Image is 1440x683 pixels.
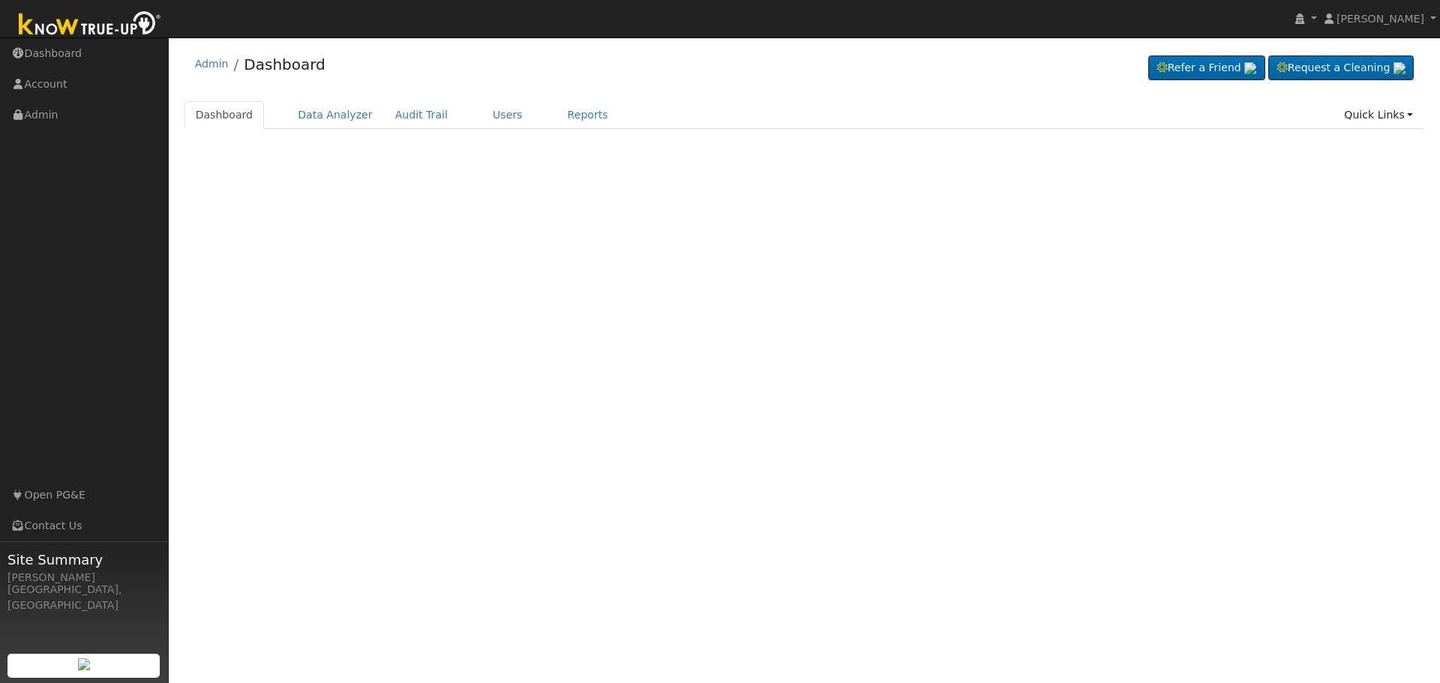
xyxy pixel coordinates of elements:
span: [PERSON_NAME] [1336,13,1424,25]
a: Request a Cleaning [1268,55,1414,81]
img: retrieve [1244,62,1256,74]
span: Site Summary [7,550,160,570]
img: retrieve [1393,62,1405,74]
div: [PERSON_NAME] [7,570,160,586]
a: Quick Links [1333,101,1424,129]
a: Dashboard [184,101,265,129]
a: Admin [195,58,229,70]
a: Refer a Friend [1148,55,1265,81]
img: retrieve [78,658,90,670]
a: Reports [556,101,619,129]
a: Users [481,101,534,129]
div: [GEOGRAPHIC_DATA], [GEOGRAPHIC_DATA] [7,582,160,613]
a: Dashboard [244,55,325,73]
a: Data Analyzer [286,101,384,129]
a: Audit Trail [384,101,459,129]
img: Know True-Up [11,8,169,42]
